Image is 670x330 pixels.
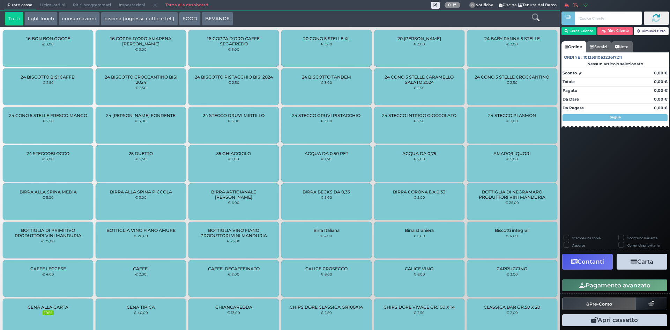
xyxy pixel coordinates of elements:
[135,86,147,90] small: € 2,50
[42,42,54,46] small: € 3,00
[654,97,668,102] strong: 0,00 €
[194,36,273,46] span: 16 COPPA D'ORO CAFFE' SEGAFREDO
[654,79,668,84] strong: 0,00 €
[320,234,332,238] small: € 4,00
[313,228,340,233] span: Birra Italiana
[586,41,611,52] a: Servizi
[179,12,201,26] button: FOOD
[506,234,518,238] small: € 4,00
[384,305,455,310] span: CHIPS DORE VIVACE GR.100 X 14
[506,80,518,85] small: € 2,50
[41,239,55,243] small: € 25,00
[135,157,147,161] small: € 2,50
[208,266,260,271] span: CAFFE' DECAFFEINATO
[488,113,536,118] span: 24 STECCO PLASMON
[563,105,584,110] strong: Da Pagare
[127,305,155,310] span: CENA TIPICA
[497,266,527,271] span: CAPPUCCINO
[654,71,668,75] strong: 0,00 €
[135,272,147,276] small: € 2,00
[506,310,518,315] small: € 2,00
[654,105,668,110] strong: 0,00 €
[106,228,176,233] span: BOTTIGLIA VINO FIANO AMURE
[9,228,87,238] span: BOTTIGLIA DI PRIMITIVO PRODUTTORI VINI MANDURIA
[414,234,425,238] small: € 5,00
[627,243,660,248] label: Comanda prioritaria
[382,113,456,118] span: 24 STECCO INTRIGO CIOCCOLATO
[562,254,613,270] button: Contanti
[505,200,519,205] small: € 25,00
[393,189,445,195] span: BIRRA CORONA DA 0,33
[321,195,332,199] small: € 5,00
[564,54,582,60] span: Ordine :
[611,41,632,52] a: Note
[110,189,172,195] span: BIRRA ALLA SPINA PICCOLA
[36,0,69,10] span: Ultimi ordini
[414,119,425,123] small: € 2,50
[135,119,147,123] small: € 3,00
[597,27,633,35] button: Rim. Cliente
[561,41,586,52] a: Ordine
[469,2,476,8] span: 0
[161,0,212,10] a: Torna alla dashboard
[129,151,153,156] span: 25 DUETTO
[472,189,551,200] span: BOTTIGLIA DI NEGRAMARO PRODUTTORI VINI MANDURIA
[69,0,115,10] span: Ritiri programmati
[572,243,585,248] label: Asporto
[42,157,54,161] small: € 3,00
[562,298,636,310] button: Pre-Conto
[634,27,669,35] button: Rimuovi tutto
[101,12,178,26] button: piscina (ingressi, cuffie e teli)
[321,157,332,161] small: € 1,50
[561,27,597,35] button: Cerca Cliente
[627,236,657,240] label: Scontrino Parlante
[24,12,58,26] button: light lunch
[303,36,350,41] span: 20 CONO 5 STELLE XL
[380,74,459,85] span: 24 CONO 5 STELLE CARAMELLO SALATO 2024
[9,113,87,118] span: 24 CONO 5 STELLE FRESCO MANGO
[43,310,54,315] small: FREE
[617,254,667,270] button: Carta
[493,151,531,156] span: AMARO/LIQUORI
[135,47,147,51] small: € 3,00
[194,189,273,200] span: BIRRA ARTIGIANALE [PERSON_NAME]
[133,266,149,271] span: CAFFE'
[654,88,668,93] strong: 0,00 €
[475,74,549,80] span: 24 CONO 5 STELLE CROCCANTINO
[495,228,529,233] span: Biscotti integrali
[290,305,363,310] span: CHIPS DORE CLASSICA GR100X14
[414,157,425,161] small: € 2,00
[195,74,273,80] span: 24 BISCOTTO PISTACCHIO BIS! 2024
[402,151,436,156] span: ACQUA DA 0,75
[106,113,176,118] span: 24 [PERSON_NAME] FONDENTE
[305,266,348,271] span: CALICE PROSECCO
[194,228,273,238] span: BOTTIGLIA VINO FIANO PRODUTTORI VINI MANDURIA
[228,200,239,205] small: € 6,00
[414,310,425,315] small: € 2,50
[203,113,265,118] span: 24 STECCO GRUVI MIRTILLO
[228,272,239,276] small: € 2,00
[506,157,518,161] small: € 5,00
[26,36,70,41] span: 16 BON BON GOCCE
[303,189,350,195] span: BIRRA BECKS DA 0,33
[42,195,54,199] small: € 5,00
[414,195,425,199] small: € 5,00
[562,314,667,326] button: Apri cassetto
[30,266,66,271] span: CAFFE LECCESE
[21,74,75,80] span: 24 BISCOTTO BIS! CAFFE'
[563,70,577,76] strong: Sconto
[405,228,434,233] span: Birra straniera
[321,42,332,46] small: € 3,00
[321,310,332,315] small: € 2,50
[28,305,68,310] span: CENA ALLA CARTA
[506,272,518,276] small: € 3,00
[506,42,518,46] small: € 3,00
[563,88,577,93] strong: Pagato
[321,272,332,276] small: € 8,00
[115,0,149,10] span: Impostazioni
[572,236,601,240] label: Stampa una copia
[321,119,332,123] small: € 3,00
[20,189,77,195] span: BIRRA ALLA SPINA MEDIA
[228,157,239,161] small: € 1,00
[506,119,518,123] small: € 3,00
